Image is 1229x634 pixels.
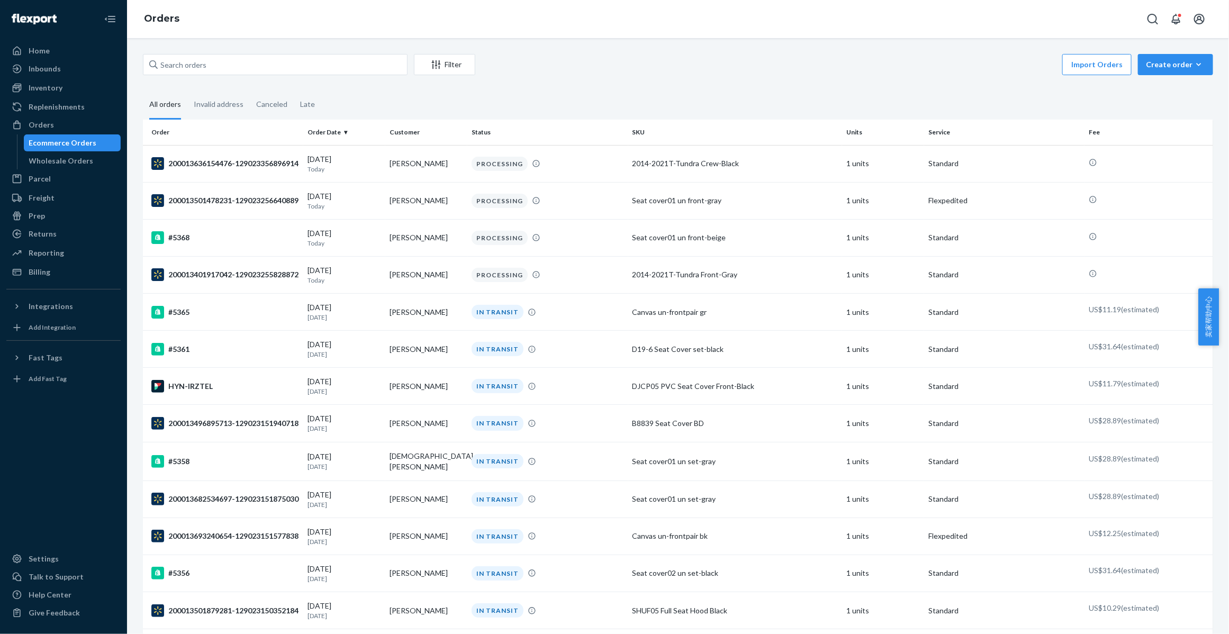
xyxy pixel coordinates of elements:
[928,568,1080,578] p: Standard
[308,574,381,583] p: [DATE]
[300,90,315,118] div: Late
[1121,379,1159,388] span: (estimated)
[472,416,523,430] div: IN TRANSIT
[308,500,381,509] p: [DATE]
[308,601,381,620] div: [DATE]
[1062,54,1132,75] button: Import Orders
[24,152,121,169] a: Wholesale Orders
[29,64,61,74] div: Inbounds
[385,145,467,182] td: [PERSON_NAME]
[385,592,467,629] td: [PERSON_NAME]
[6,60,121,77] a: Inbounds
[1121,416,1159,425] span: (estimated)
[632,605,838,616] div: SHUF05 Full Seat Hood Black
[308,537,381,546] p: [DATE]
[632,232,838,243] div: Seat cover01 un front-beige
[1089,304,1205,315] p: US$11.19
[1121,492,1159,501] span: (estimated)
[1089,454,1205,464] p: US$28.89
[1085,120,1213,145] th: Fee
[842,120,924,145] th: Units
[1089,378,1205,389] p: US$11.79
[928,158,1080,169] p: Standard
[6,550,121,567] a: Settings
[1121,454,1159,463] span: (estimated)
[385,555,467,592] td: [PERSON_NAME]
[308,265,381,285] div: [DATE]
[12,14,57,24] img: Flexport logo
[308,387,381,396] p: [DATE]
[143,120,303,145] th: Order
[472,454,523,468] div: IN TRANSIT
[6,604,121,621] button: Give Feedback
[928,605,1080,616] p: Standard
[385,182,467,219] td: [PERSON_NAME]
[928,195,1080,206] p: Flexpedited
[29,174,51,184] div: Parcel
[1189,8,1210,30] button: Open account menu
[1089,415,1205,426] p: US$28.89
[100,8,121,30] button: Close Navigation
[29,267,50,277] div: Billing
[303,120,385,145] th: Order Date
[924,120,1085,145] th: Service
[842,442,924,481] td: 1 units
[842,219,924,256] td: 1 units
[151,530,299,542] div: 200013693240654-129023151577838
[842,331,924,368] td: 1 units
[151,493,299,505] div: 200013682534697-129023151875030
[385,518,467,555] td: [PERSON_NAME]
[151,231,299,244] div: #5368
[6,370,121,387] a: Add Fast Tag
[151,157,299,170] div: 200013636154476-129023356896914
[151,604,299,617] div: 200013501879281-129023150352184
[632,568,838,578] div: Seat cover02 un set-black
[6,244,121,261] a: Reporting
[928,307,1080,318] p: Standard
[6,349,121,366] button: Fast Tags
[6,42,121,59] a: Home
[1089,565,1205,576] p: US$31.64
[151,306,299,319] div: #5365
[1089,341,1205,352] p: US$31.64
[308,611,381,620] p: [DATE]
[29,120,54,130] div: Orders
[308,527,381,546] div: [DATE]
[632,381,838,392] div: DJCP05 PVC Seat Cover Front-Black
[842,555,924,592] td: 1 units
[308,339,381,359] div: [DATE]
[6,298,121,315] button: Integrations
[6,319,121,336] a: Add Integration
[928,494,1080,504] p: Standard
[308,154,381,174] div: [DATE]
[472,529,523,544] div: IN TRANSIT
[928,232,1080,243] p: Standard
[151,268,299,281] div: 200013401917042-129023255828872
[143,54,408,75] input: Search orders
[151,194,299,207] div: 200013501478231-129023256640889
[1089,603,1205,613] p: US$10.29
[632,344,838,355] div: D19-6 Seat Cover set-black
[308,490,381,509] div: [DATE]
[842,592,924,629] td: 1 units
[308,564,381,583] div: [DATE]
[29,301,73,312] div: Integrations
[632,195,838,206] div: Seat cover01 un front-gray
[1198,288,1219,346] button: 卖家帮助中心
[1165,8,1187,30] button: Open notifications
[472,157,528,171] div: PROCESSING
[151,380,299,393] div: HYN-IRZTEL
[628,120,842,145] th: SKU
[928,531,1080,541] p: Flexpedited
[632,531,838,541] div: Canvas un-frontpair bk
[151,417,299,430] div: 200013496895713-129023151940718
[390,128,463,137] div: Customer
[24,134,121,151] a: Ecommerce Orders
[928,269,1080,280] p: Standard
[256,90,287,118] div: Canceled
[151,455,299,468] div: #5358
[29,211,45,221] div: Prep
[6,79,121,96] a: Inventory
[472,268,528,282] div: PROCESSING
